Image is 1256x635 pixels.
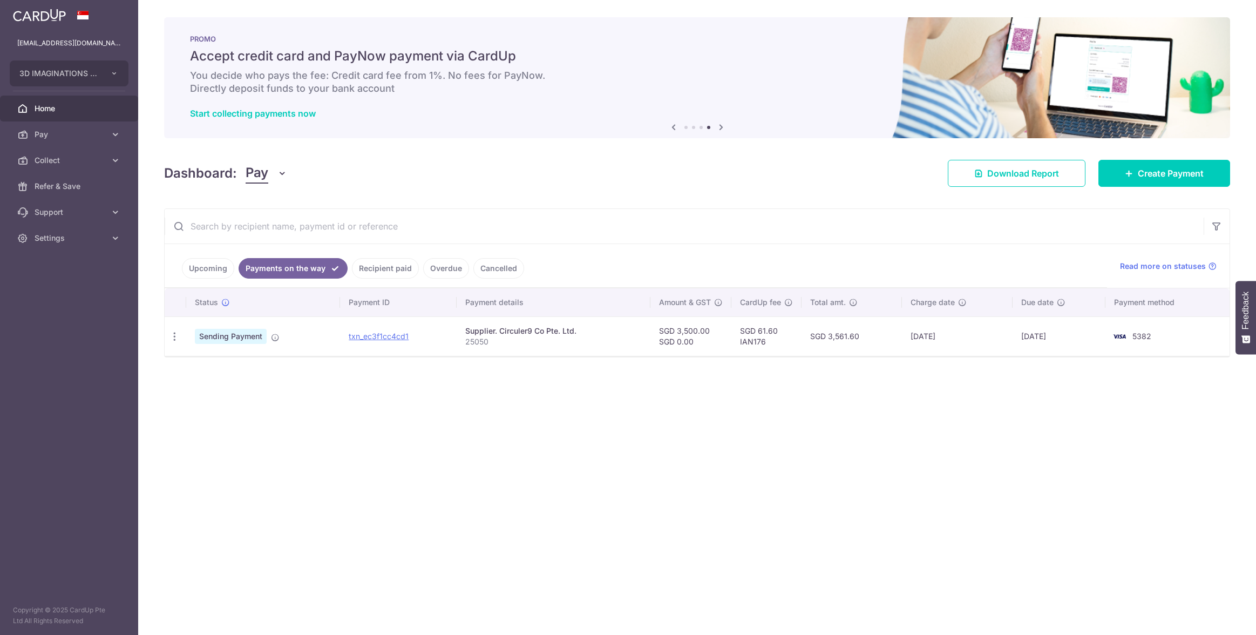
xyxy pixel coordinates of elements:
[17,38,121,49] p: [EMAIL_ADDRESS][DOMAIN_NAME]
[35,207,106,218] span: Support
[911,297,955,308] span: Charge date
[164,17,1230,138] img: paynow Banner
[190,108,316,119] a: Start collecting payments now
[352,258,419,279] a: Recipient paid
[1098,160,1230,187] a: Create Payment
[13,9,66,22] img: CardUp
[35,155,106,166] span: Collect
[35,233,106,244] span: Settings
[35,181,106,192] span: Refer & Save
[1013,316,1105,356] td: [DATE]
[1138,167,1204,180] span: Create Payment
[659,297,711,308] span: Amount & GST
[731,316,802,356] td: SGD 61.60 IAN176
[810,297,846,308] span: Total amt.
[1132,332,1151,341] span: 5382
[1021,297,1054,308] span: Due date
[246,163,287,184] button: Pay
[1186,603,1245,630] iframe: Opens a widget where you can find more information
[190,69,1204,95] h6: You decide who pays the fee: Credit card fee from 1%. No fees for PayNow. Directly deposit funds ...
[165,209,1204,244] input: Search by recipient name, payment id or reference
[164,164,237,183] h4: Dashboard:
[650,316,731,356] td: SGD 3,500.00 SGD 0.00
[902,316,1013,356] td: [DATE]
[1105,288,1230,316] th: Payment method
[465,326,642,336] div: Supplier. Circuler9 Co Pte. Ltd.
[457,288,650,316] th: Payment details
[740,297,781,308] span: CardUp fee
[349,332,409,341] a: txn_ec3f1cc4cd1
[1120,261,1217,272] a: Read more on statuses
[465,336,642,347] p: 25050
[19,68,99,79] span: 3D IMAGINATIONS PTE. LTD.
[195,329,267,344] span: Sending Payment
[35,129,106,140] span: Pay
[1235,281,1256,354] button: Feedback - Show survey
[239,258,348,279] a: Payments on the way
[195,297,218,308] span: Status
[182,258,234,279] a: Upcoming
[802,316,902,356] td: SGD 3,561.60
[340,288,457,316] th: Payment ID
[10,60,128,86] button: 3D IMAGINATIONS PTE. LTD.
[35,103,106,114] span: Home
[948,160,1085,187] a: Download Report
[246,163,268,184] span: Pay
[1109,330,1130,343] img: Bank Card
[1241,292,1251,329] span: Feedback
[190,35,1204,43] p: PROMO
[987,167,1059,180] span: Download Report
[190,48,1204,65] h5: Accept credit card and PayNow payment via CardUp
[473,258,524,279] a: Cancelled
[423,258,469,279] a: Overdue
[1120,261,1206,272] span: Read more on statuses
